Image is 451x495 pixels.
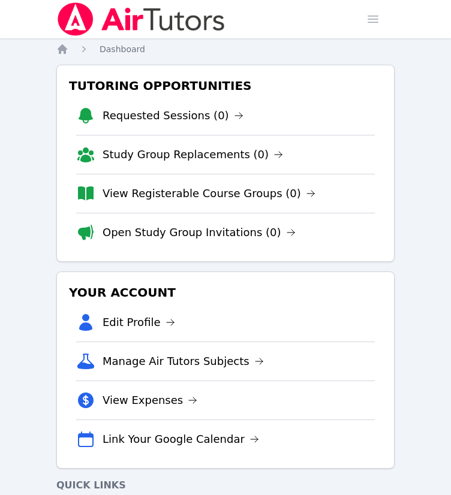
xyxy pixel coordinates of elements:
a: Manage Air Tutors Subjects [103,353,264,370]
a: View Expenses [103,392,197,409]
a: Requested Sessions (0) [103,107,243,124]
h3: Your Account [67,282,384,303]
a: Study Group Replacements (0) [103,146,283,163]
a: Dashboard [100,43,145,55]
img: Air Tutors [56,2,226,36]
a: Edit Profile [103,314,175,331]
a: Link Your Google Calendar [103,431,259,448]
span: Dashboard [100,44,145,54]
a: View Registerable Course Groups (0) [103,185,315,202]
nav: Breadcrumb [56,43,395,55]
a: Open Study Group Invitations (0) [103,224,296,241]
h3: Tutoring Opportunities [67,75,384,96]
h4: Quick Links [56,478,395,493]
